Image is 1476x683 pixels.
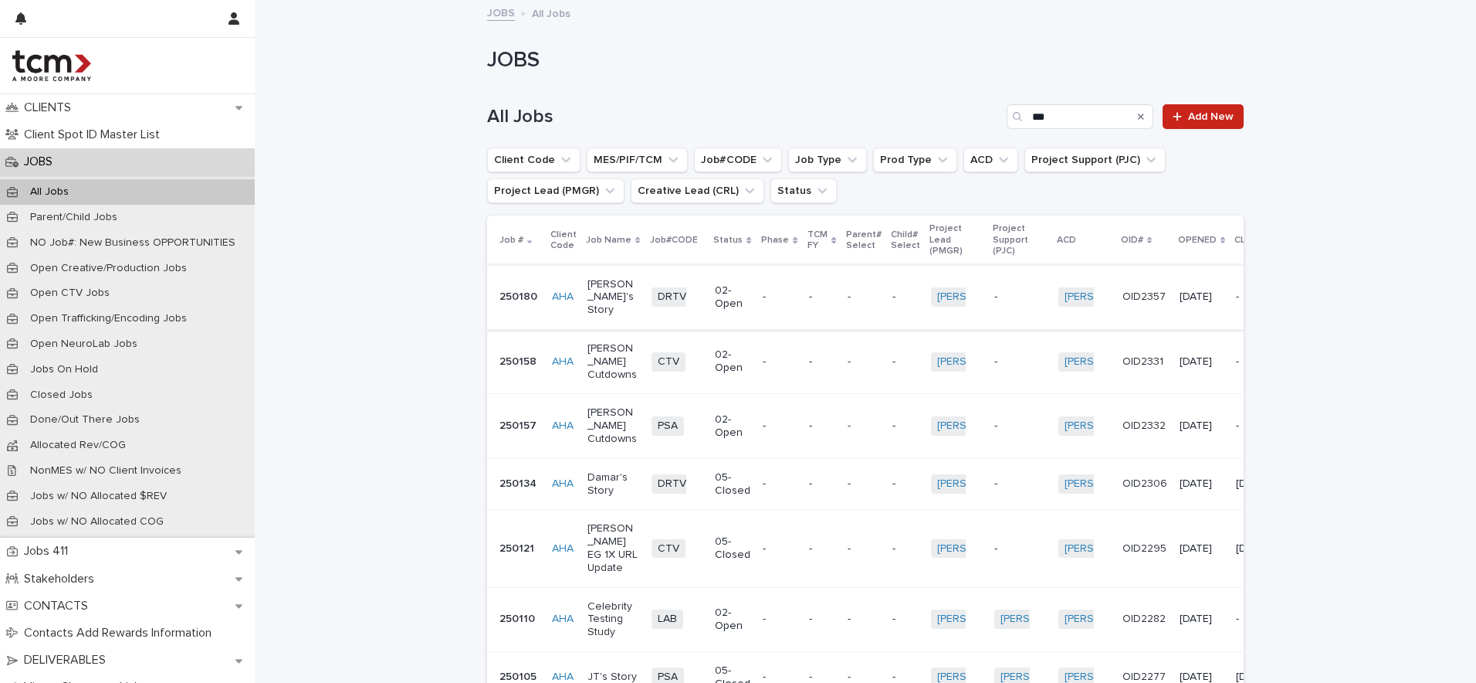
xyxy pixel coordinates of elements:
p: Damar's Story [587,471,639,498]
tr: 250110AHA Celebrity Testing StudyLAB02-Open----[PERSON_NAME]-MNFLab [PERSON_NAME]-1st Degree [PER... [487,587,1305,651]
p: - [892,613,919,626]
a: AHA [552,291,574,304]
tr: 250180AHA [PERSON_NAME]'s StoryDRTV02-Open----[PERSON_NAME]-TCM -[PERSON_NAME]-TCM OID2357[DATE]- [487,265,1305,329]
a: [PERSON_NAME]-TCM [1065,542,1175,556]
p: Closed Jobs [18,389,105,402]
button: Client Code [487,148,581,172]
a: [PERSON_NAME]-TCM [937,542,1048,556]
p: [PERSON_NAME] Cutdowns [587,406,639,445]
p: - [848,542,880,556]
button: MES/PIF/TCM [587,148,688,172]
p: Celebrity Testing Study [587,600,639,639]
p: Done/Out There Jobs [18,413,152,426]
p: JOBS [18,155,65,169]
p: Open Creative/Production Jobs [18,262,199,275]
a: [PERSON_NAME]-TCM [1065,291,1175,304]
p: 250134 [499,477,540,491]
p: Status [713,232,743,249]
p: Client Code [550,226,577,255]
a: [PERSON_NAME]-TCM [1065,477,1175,491]
p: - [809,477,835,491]
tr: 250157AHA [PERSON_NAME] CutdownsPSA02-Open----[PERSON_NAME]-TCM -[PERSON_NAME]-TCM OID2332[DATE]- [487,394,1305,458]
a: [PERSON_NAME]-TCM [937,291,1048,304]
p: - [892,420,919,433]
p: OID# [1121,232,1143,249]
input: Search [1007,104,1153,129]
a: AHA [552,355,574,369]
p: 250121 [499,542,540,556]
p: - [848,613,880,626]
p: Jobs w/ NO Allocated COG [18,515,176,528]
p: [DATE] [1180,477,1224,491]
p: Open NeuroLab Jobs [18,338,150,351]
tr: 250121AHA [PERSON_NAME] EG 1X URL UpdateCTV05-Closed----[PERSON_NAME]-TCM -[PERSON_NAME]-TCM OID2... [487,510,1305,587]
p: - [892,542,919,556]
p: Stakeholders [18,572,107,586]
span: CTV [652,352,686,372]
p: [DATE] [1180,291,1224,304]
p: Parent/Child Jobs [18,211,130,224]
p: Project Lead (PMGR) [929,220,984,260]
h1: JOBS [487,48,1244,74]
button: ACD [963,148,1018,172]
p: CLOSED [1234,232,1271,249]
p: [PERSON_NAME] Cutdowns [587,342,639,381]
p: [DATE] [1180,420,1224,433]
p: DELIVERABLES [18,653,118,668]
button: Job Type [788,148,867,172]
span: CTV [652,539,686,559]
p: ACD [1057,232,1076,249]
p: 05-Closed [715,535,750,562]
p: - [763,477,796,491]
p: - [892,355,919,369]
p: - [994,542,1046,556]
p: All Jobs [532,4,570,21]
a: AHA [552,613,574,626]
button: Status [770,178,837,203]
img: 4hMmSqQkux38exxPVZHQ [12,50,91,81]
p: CLIENTS [18,100,83,115]
p: NO Job#: New Business OPPORTUNITIES [18,236,248,250]
p: 05-Closed [715,471,750,498]
p: - [763,613,796,626]
p: - [848,355,880,369]
p: Jobs 411 [18,544,80,559]
p: Open Trafficking/Encoding Jobs [18,312,199,325]
p: Jobs w/ NO Allocated $REV [18,490,179,503]
p: [DATE] [1180,613,1224,626]
span: DRTV [652,474,692,494]
a: [PERSON_NAME]-TCM [937,355,1048,369]
p: Phase [761,232,789,249]
p: - [994,420,1046,433]
p: [DATE] [1236,477,1280,491]
p: OID2332 [1122,420,1167,433]
p: Allocated Rev/COG [18,439,138,452]
p: 02-Open [715,348,750,375]
p: - [809,355,835,369]
p: Open CTV Jobs [18,287,122,300]
p: [DATE] [1180,355,1224,369]
p: Client Spot ID Master List [18,127,172,142]
p: - [1236,355,1280,369]
p: [PERSON_NAME]'s Story [587,278,639,317]
a: Add New [1163,104,1244,129]
tr: 250134AHA Damar's StoryDRTV05-Closed----[PERSON_NAME]-TCM -[PERSON_NAME]-TCM OID2306[DATE][DATE] [487,458,1305,510]
tr: 250158AHA [PERSON_NAME] CutdownsCTV02-Open----[PERSON_NAME]-TCM -[PERSON_NAME]-TCM OID2331[DATE]- [487,329,1305,393]
p: - [763,355,796,369]
p: OID2282 [1122,613,1167,626]
p: 02-Open [715,284,750,311]
p: Child# Select [891,226,920,255]
p: - [809,542,835,556]
p: 250158 [499,355,540,369]
p: [PERSON_NAME] EG 1X URL Update [587,522,639,574]
a: JOBS [487,3,515,21]
button: Creative Lead (CRL) [631,178,764,203]
a: AHA [552,477,574,491]
p: Parent# Select [846,226,882,255]
p: - [994,291,1046,304]
p: All Jobs [18,185,81,199]
p: 250180 [499,291,540,304]
p: - [1236,420,1280,433]
a: [PERSON_NAME]-1st Degree [1000,613,1142,626]
p: - [809,613,835,626]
